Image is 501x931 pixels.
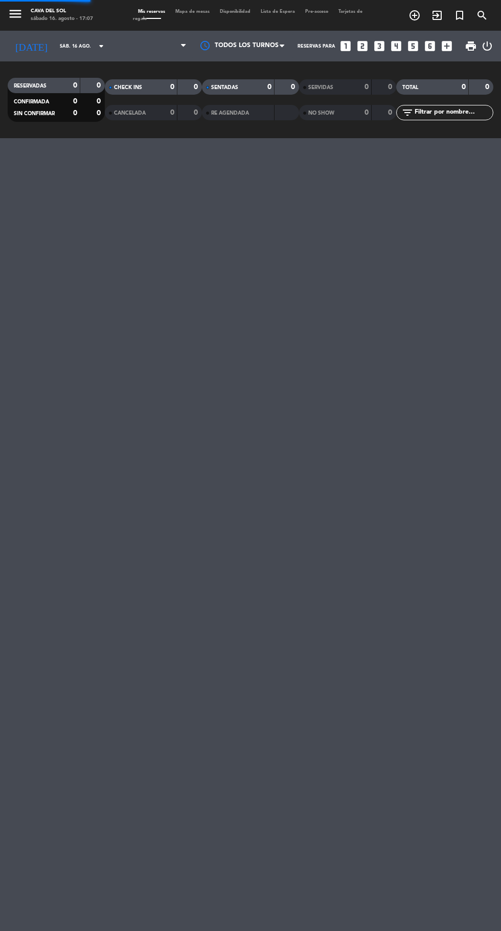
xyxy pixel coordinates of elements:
[170,83,174,91] strong: 0
[14,111,55,116] span: SIN CONFIRMAR
[73,110,77,117] strong: 0
[406,39,420,53] i: looks_5
[414,107,493,118] input: Filtrar por nombre...
[8,6,23,21] i: menu
[291,83,297,91] strong: 0
[215,9,256,14] span: Disponibilidad
[194,83,200,91] strong: 0
[365,83,369,91] strong: 0
[97,110,103,117] strong: 0
[300,9,333,14] span: Pre-acceso
[31,8,93,15] div: Cava del Sol
[211,111,249,116] span: RE AGENDADA
[453,9,466,21] i: turned_in_not
[14,83,47,89] span: RESERVADAS
[170,9,215,14] span: Mapa de mesas
[465,40,477,52] span: print
[14,99,49,104] span: CONFIRMADA
[408,9,421,21] i: add_circle_outline
[298,44,335,49] span: Reservas para
[365,109,369,116] strong: 0
[431,9,443,21] i: exit_to_app
[73,82,77,89] strong: 0
[388,83,394,91] strong: 0
[114,111,146,116] span: CANCELADA
[390,39,403,53] i: looks_4
[308,111,334,116] span: NO SHOW
[170,109,174,116] strong: 0
[485,83,491,91] strong: 0
[401,106,414,119] i: filter_list
[73,98,77,105] strong: 0
[95,40,107,52] i: arrow_drop_down
[97,82,103,89] strong: 0
[476,9,488,21] i: search
[481,31,493,61] div: LOG OUT
[356,39,369,53] i: looks_two
[194,109,200,116] strong: 0
[256,9,300,14] span: Lista de Espera
[267,83,271,91] strong: 0
[423,39,437,53] i: looks_6
[8,6,23,24] button: menu
[440,39,453,53] i: add_box
[373,39,386,53] i: looks_3
[308,85,333,90] span: SERVIDAS
[97,98,103,105] strong: 0
[462,83,466,91] strong: 0
[402,85,418,90] span: TOTAL
[8,36,55,56] i: [DATE]
[481,40,493,52] i: power_settings_new
[31,15,93,23] div: sábado 16. agosto - 17:07
[388,109,394,116] strong: 0
[339,39,352,53] i: looks_one
[133,9,170,14] span: Mis reservas
[211,85,238,90] span: SENTADAS
[114,85,142,90] span: CHECK INS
